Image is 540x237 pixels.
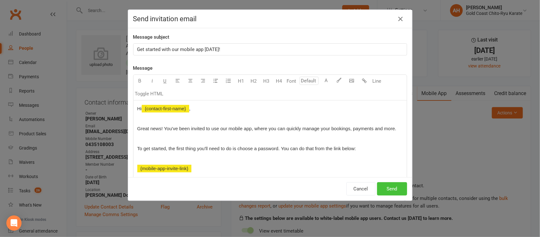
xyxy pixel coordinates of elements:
button: Toggle HTML [133,87,165,100]
input: Default [300,77,319,85]
button: U [159,75,171,87]
span: Get started with our mobile app [DATE]! [137,47,220,52]
span: Great news! You've been invited to use our mobile app, where you can quickly manage your bookings... [137,126,396,131]
button: H3 [260,75,273,87]
button: Line [371,75,383,87]
button: Send [377,182,407,195]
button: Cancel [346,182,376,195]
button: H1 [235,75,247,87]
span: To get started, the first thing you'll need to do is choose a password. You can do that from the ... [137,146,356,151]
button: H2 [247,75,260,87]
label: Message [133,64,153,72]
span: , [189,106,190,111]
button: Close [396,14,406,24]
button: Font [285,75,298,87]
h4: Send invitation email [133,15,407,23]
div: Open Intercom Messenger [6,215,22,231]
span: U [164,78,167,84]
button: A [320,75,333,87]
button: H4 [273,75,285,87]
span: Hi [137,106,142,111]
label: Message subject [133,33,170,41]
